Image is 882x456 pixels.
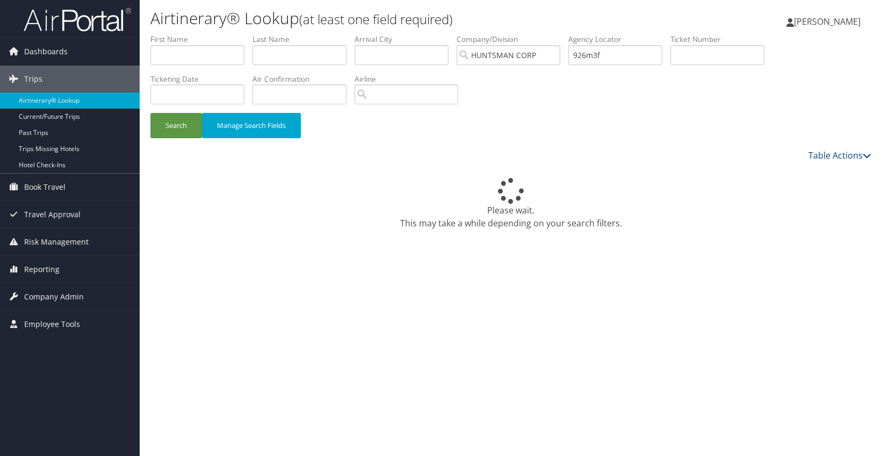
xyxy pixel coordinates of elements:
[794,16,861,27] span: [PERSON_NAME]
[24,174,66,201] span: Book Travel
[24,256,60,283] span: Reporting
[150,74,252,84] label: Ticketing Date
[24,7,131,32] img: airportal-logo.png
[24,283,84,310] span: Company Admin
[24,38,68,65] span: Dashboards
[150,113,202,138] button: Search
[24,201,81,228] span: Travel Approval
[355,34,457,45] label: Arrival City
[670,34,772,45] label: Ticket Number
[457,34,568,45] label: Company/Division
[252,34,355,45] label: Last Name
[299,10,453,28] small: (at least one field required)
[786,5,871,38] a: [PERSON_NAME]
[150,178,871,230] div: Please wait. This may take a while depending on your search filters.
[24,229,89,255] span: Risk Management
[150,34,252,45] label: First Name
[24,311,80,338] span: Employee Tools
[808,149,871,161] a: Table Actions
[568,34,670,45] label: Agency Locator
[24,66,42,92] span: Trips
[355,74,466,84] label: Airline
[150,7,631,30] h1: Airtinerary® Lookup
[202,113,301,138] button: Manage Search Fields
[252,74,355,84] label: Air Confirmation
